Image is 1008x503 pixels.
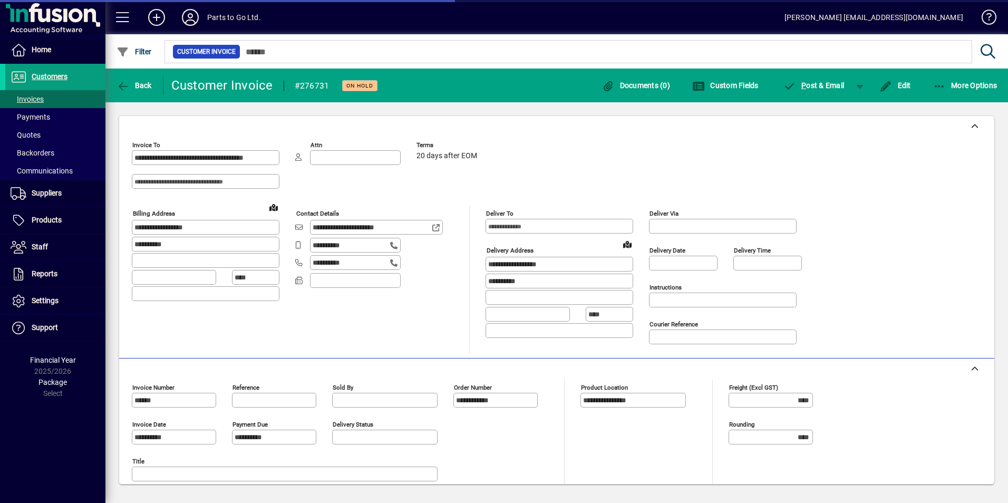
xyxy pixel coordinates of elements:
span: Settings [32,296,59,305]
span: On hold [346,82,373,89]
mat-label: Payment due [232,421,268,428]
div: [PERSON_NAME] [EMAIL_ADDRESS][DOMAIN_NAME] [784,9,963,26]
span: Suppliers [32,189,62,197]
mat-label: Attn [311,141,322,149]
button: Custom Fields [690,76,761,95]
a: Suppliers [5,180,105,207]
span: Home [32,45,51,54]
mat-label: Deliver via [650,210,679,217]
span: Terms [416,142,480,149]
span: Products [32,216,62,224]
button: Profile [173,8,207,27]
span: More Options [933,81,997,90]
a: Payments [5,108,105,126]
span: Support [32,323,58,332]
mat-label: Courier Reference [650,321,698,328]
span: P [801,81,806,90]
mat-label: Invoice number [132,384,175,391]
div: Customer Invoice [171,77,273,94]
span: Financial Year [30,356,76,364]
button: Back [114,76,154,95]
span: Custom Fields [692,81,759,90]
a: Quotes [5,126,105,144]
button: More Options [931,76,1000,95]
span: Quotes [11,131,41,139]
button: Edit [877,76,914,95]
a: Support [5,315,105,341]
span: 20 days after EOM [416,152,477,160]
app-page-header-button: Back [105,76,163,95]
mat-label: Delivery date [650,247,685,254]
mat-label: Freight (excl GST) [729,384,778,391]
span: Customer Invoice [177,46,236,57]
a: Settings [5,288,105,314]
span: Backorders [11,149,54,157]
mat-label: Deliver To [486,210,513,217]
span: ost & Email [783,81,845,90]
mat-label: Reference [232,384,259,391]
div: #276731 [295,78,329,94]
span: Customers [32,72,67,81]
a: Backorders [5,144,105,162]
span: Filter [117,47,152,56]
button: Add [140,8,173,27]
span: Documents (0) [602,81,670,90]
a: Products [5,207,105,234]
span: Reports [32,269,57,278]
button: Post & Email [778,76,850,95]
a: Staff [5,234,105,260]
a: View on map [619,236,636,253]
span: Staff [32,243,48,251]
mat-label: Invoice date [132,421,166,428]
mat-label: Sold by [333,384,353,391]
button: Documents (0) [599,76,673,95]
button: Filter [114,42,154,61]
span: Back [117,81,152,90]
span: Edit [879,81,911,90]
mat-label: Delivery time [734,247,771,254]
a: Communications [5,162,105,180]
a: Knowledge Base [974,2,995,36]
mat-label: Invoice To [132,141,160,149]
a: Reports [5,261,105,287]
mat-label: Product location [581,384,628,391]
a: Home [5,37,105,63]
span: Payments [11,113,50,121]
span: Package [38,378,67,386]
mat-label: Instructions [650,284,682,291]
mat-label: Rounding [729,421,754,428]
mat-label: Title [132,458,144,465]
mat-label: Order number [454,384,492,391]
mat-label: Delivery status [333,421,373,428]
a: Invoices [5,90,105,108]
span: Invoices [11,95,44,103]
a: View on map [265,199,282,216]
div: Parts to Go Ltd. [207,9,261,26]
span: Communications [11,167,73,175]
